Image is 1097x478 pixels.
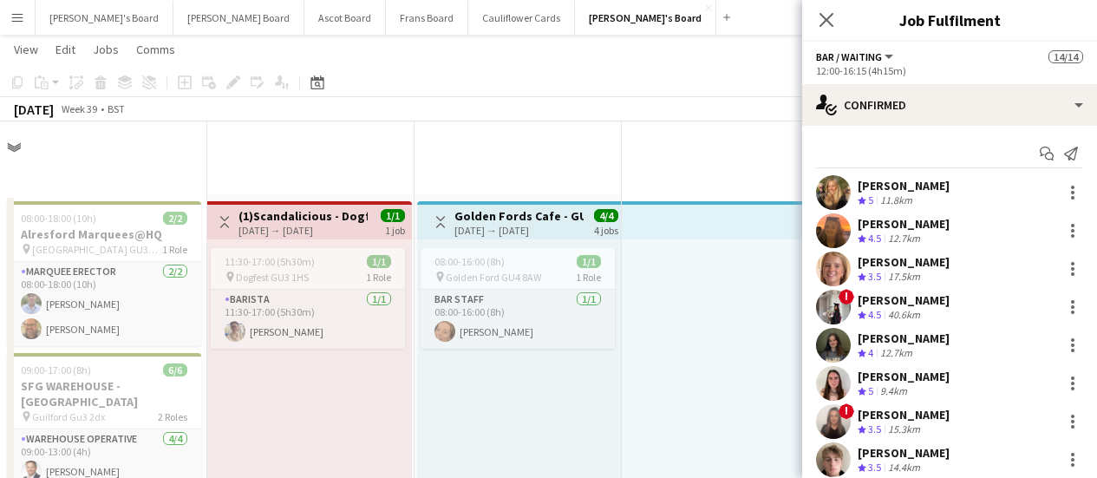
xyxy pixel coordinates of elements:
[211,248,405,349] app-job-card: 11:30-17:00 (5h30m)1/1 Dogfest GU3 1HS1 RoleBarista1/111:30-17:00 (5h30m)[PERSON_NAME]
[885,422,924,437] div: 15.3km
[14,101,54,118] div: [DATE]
[21,212,96,225] span: 08:00-18:00 (10h)
[236,271,309,284] span: Dogfest GU3 1HS
[86,38,126,61] a: Jobs
[802,84,1097,126] div: Confirmed
[56,42,75,57] span: Edit
[162,243,187,256] span: 1 Role
[238,208,368,224] h3: (1)Scandalicious - Dogfest [GEOGRAPHIC_DATA]
[173,1,304,35] button: [PERSON_NAME] Board
[108,102,125,115] div: BST
[129,38,182,61] a: Comms
[885,232,924,246] div: 12.7km
[7,262,201,346] app-card-role: MARQUEE ERECTOR2/208:00-18:00 (10h)[PERSON_NAME][PERSON_NAME]
[885,308,924,323] div: 40.6km
[868,346,873,359] span: 4
[32,410,105,423] span: Guilford Gu3 2dx
[367,255,391,268] span: 1/1
[163,212,187,225] span: 2/2
[446,271,541,284] span: Golden Ford GU4 8AW
[32,243,162,256] span: [GEOGRAPHIC_DATA] GU34 3ES
[7,38,45,61] a: View
[21,363,91,377] span: 09:00-17:00 (8h)
[577,255,601,268] span: 1/1
[839,403,854,419] span: !
[386,1,468,35] button: Frans Board
[57,102,101,115] span: Week 39
[136,42,175,57] span: Comms
[858,292,950,308] div: [PERSON_NAME]
[858,178,950,193] div: [PERSON_NAME]
[868,461,881,474] span: 3.5
[877,384,911,399] div: 9.4km
[7,201,201,346] app-job-card: 08:00-18:00 (10h)2/2Alresford Marquees@HQ [GEOGRAPHIC_DATA] GU34 3ES1 RoleMARQUEE ERECTOR2/208:00...
[802,9,1097,31] h3: Job Fulfilment
[868,232,881,245] span: 4.5
[816,50,896,63] button: Bar / Waiting
[468,1,575,35] button: Cauliflower Cards
[163,363,187,377] span: 6/6
[366,271,391,284] span: 1 Role
[868,270,881,283] span: 3.5
[49,38,82,61] a: Edit
[576,271,601,284] span: 1 Role
[434,255,505,268] span: 08:00-16:00 (8h)
[1048,50,1083,63] span: 14/14
[211,290,405,349] app-card-role: Barista1/111:30-17:00 (5h30m)[PERSON_NAME]
[93,42,119,57] span: Jobs
[36,1,173,35] button: [PERSON_NAME]'s Board
[858,445,950,461] div: [PERSON_NAME]
[868,384,873,397] span: 5
[381,209,405,222] span: 1/1
[877,346,916,361] div: 12.7km
[238,224,368,237] div: [DATE] → [DATE]
[385,222,405,237] div: 1 job
[158,410,187,423] span: 2 Roles
[594,209,618,222] span: 4/4
[816,64,1083,77] div: 12:00-16:15 (4h15m)
[858,216,950,232] div: [PERSON_NAME]
[858,254,950,270] div: [PERSON_NAME]
[421,290,615,349] app-card-role: BAR STAFF1/108:00-16:00 (8h)[PERSON_NAME]
[839,289,854,304] span: !
[7,378,201,409] h3: SFG WAREHOUSE - [GEOGRAPHIC_DATA]
[868,193,873,206] span: 5
[858,407,950,422] div: [PERSON_NAME]
[14,42,38,57] span: View
[877,193,916,208] div: 11.8km
[816,50,882,63] span: Bar / Waiting
[304,1,386,35] button: Ascot Board
[858,331,950,346] div: [PERSON_NAME]
[858,369,950,384] div: [PERSON_NAME]
[868,308,881,321] span: 4.5
[885,270,924,285] div: 17.5km
[454,208,584,224] h3: Golden Fords Cafe - GU4 8AW
[594,222,618,237] div: 4 jobs
[421,248,615,349] app-job-card: 08:00-16:00 (8h)1/1 Golden Ford GU4 8AW1 RoleBAR STAFF1/108:00-16:00 (8h)[PERSON_NAME]
[7,226,201,242] h3: Alresford Marquees@HQ
[575,1,716,35] button: [PERSON_NAME]'s Board
[885,461,924,475] div: 14.4km
[225,255,315,268] span: 11:30-17:00 (5h30m)
[454,224,584,237] div: [DATE] → [DATE]
[868,422,881,435] span: 3.5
